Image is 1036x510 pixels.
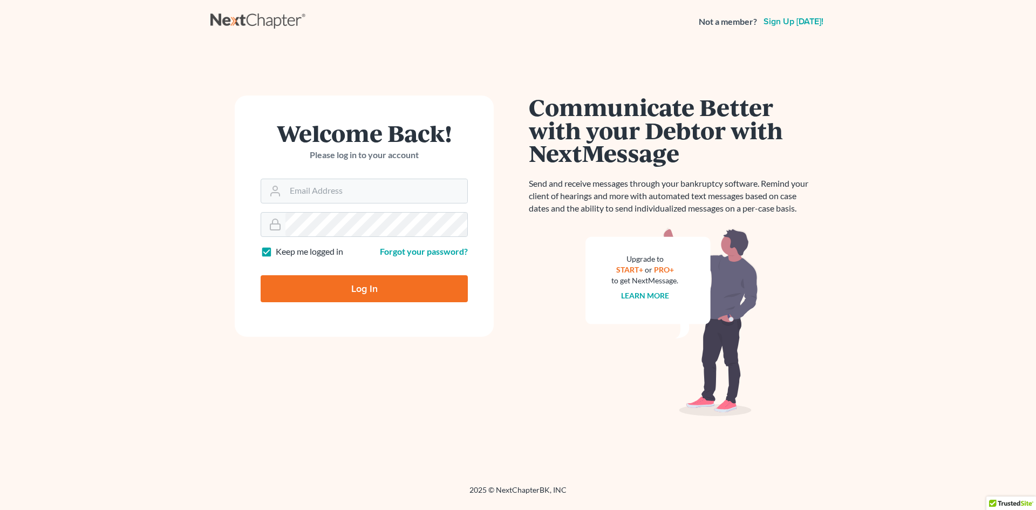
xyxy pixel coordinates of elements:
label: Keep me logged in [276,246,343,258]
img: nextmessage_bg-59042aed3d76b12b5cd301f8e5b87938c9018125f34e5fa2b7a6b67550977c72.svg [585,228,758,417]
a: PRO+ [654,265,674,274]
strong: Not a member? [699,16,757,28]
h1: Welcome Back! [261,121,468,145]
span: or [645,265,652,274]
input: Log In [261,275,468,302]
div: 2025 © NextChapterBK, INC [210,485,826,504]
div: Upgrade to [611,254,678,264]
div: to get NextMessage. [611,275,678,286]
p: Please log in to your account [261,149,468,161]
a: Learn more [621,291,669,300]
input: Email Address [285,179,467,203]
a: Sign up [DATE]! [761,17,826,26]
a: Forgot your password? [380,246,468,256]
h1: Communicate Better with your Debtor with NextMessage [529,96,815,165]
p: Send and receive messages through your bankruptcy software. Remind your client of hearings and mo... [529,178,815,215]
a: START+ [616,265,643,274]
